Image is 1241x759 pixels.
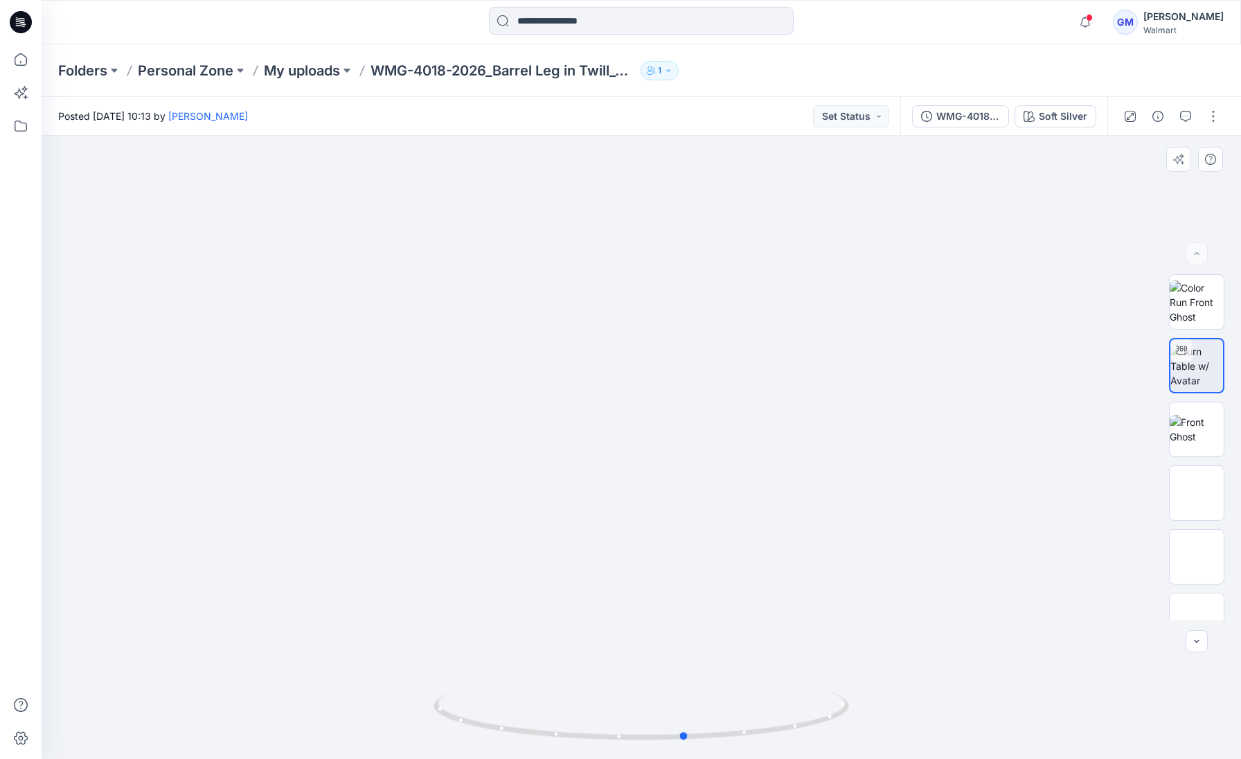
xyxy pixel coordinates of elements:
div: GM [1113,10,1138,35]
button: Soft Silver [1015,105,1096,127]
span: Posted [DATE] 10:13 by [58,109,248,123]
img: Front Ghost [1170,415,1224,444]
button: 1 [641,61,679,80]
div: [PERSON_NAME] [1143,8,1224,25]
div: WMG-4018-2026_Rev2_Barrel Leg in Twill_Opt 2-HK Version [936,109,1000,124]
p: WMG-4018-2026_Barrel Leg in Twill_Opt 2-HK Version-Styling [370,61,635,80]
div: Soft Silver [1039,109,1087,124]
img: Color Run Front Ghost [1170,280,1224,324]
a: [PERSON_NAME] [168,110,248,122]
a: Folders [58,61,107,80]
a: Personal Zone [138,61,233,80]
button: Details [1147,105,1169,127]
button: WMG-4018-2026_Rev2_Barrel Leg in Twill_Opt 2-HK Version [912,105,1009,127]
img: Turn Table w/ Avatar [1170,344,1223,388]
a: My uploads [264,61,340,80]
div: Walmart [1143,25,1224,35]
p: 1 [658,63,661,78]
